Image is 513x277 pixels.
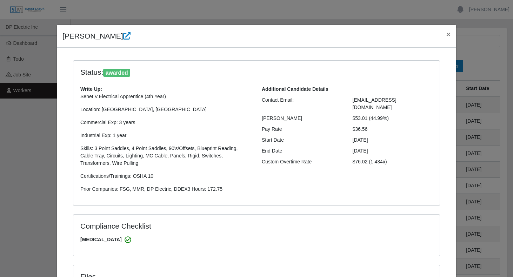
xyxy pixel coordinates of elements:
b: Write Up: [80,86,102,92]
h4: Compliance Checklist [80,222,312,230]
div: [PERSON_NAME] [256,115,347,122]
span: [MEDICAL_DATA] [80,236,433,243]
span: × [446,30,451,38]
div: End Date [256,147,347,155]
div: Pay Rate [256,126,347,133]
b: Additional Candidate Details [262,86,328,92]
span: [EMAIL_ADDRESS][DOMAIN_NAME] [353,97,397,110]
div: Custom Overtime Rate [256,158,347,165]
h4: [PERSON_NAME] [62,31,131,42]
p: Prior Companies: FSG, MMR, DP Electric, DDEX3 Hours: 172.75 [80,185,251,193]
div: $36.56 [347,126,438,133]
div: [DATE] [347,136,438,144]
div: Contact Email: [256,96,347,111]
p: Location: [GEOGRAPHIC_DATA], [GEOGRAPHIC_DATA] [80,106,251,113]
p: Industrial Exp: 1 year [80,132,251,139]
p: Senet V.Electrical Apprentice (4th Year) [80,93,251,100]
span: awarded [103,69,130,77]
p: Certifications/Trainings: OSHA 10 [80,173,251,180]
div: $53.01 (44.99%) [347,115,438,122]
span: $76.02 (1.434x) [353,159,387,164]
div: Start Date [256,136,347,144]
p: Commercial Exp: 3 years [80,119,251,126]
button: Close [441,25,456,43]
span: [DATE] [353,148,368,154]
h4: Status: [80,68,342,77]
p: Skills: 3 Point Saddles, 4 Point Saddles, 90's/Offsets, Blueprint Reading, Cable Tray, Circuits, ... [80,145,251,167]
